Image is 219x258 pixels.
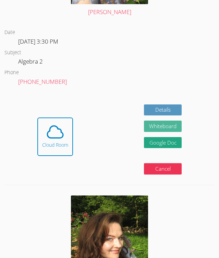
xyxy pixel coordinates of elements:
dt: Subject [4,48,21,57]
dt: Phone [4,68,19,77]
a: Google Doc [144,137,182,148]
div: Cloud Room [42,142,68,148]
a: Details [144,104,182,116]
button: Cancel [144,163,182,175]
span: [DATE] 3:30 PM [18,37,58,45]
button: Cloud Room [37,117,73,156]
a: [PHONE_NUMBER] [18,78,67,86]
button: Whiteboard [144,121,182,132]
dd: Algebra 2 [18,57,44,68]
dt: Date [4,28,15,37]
